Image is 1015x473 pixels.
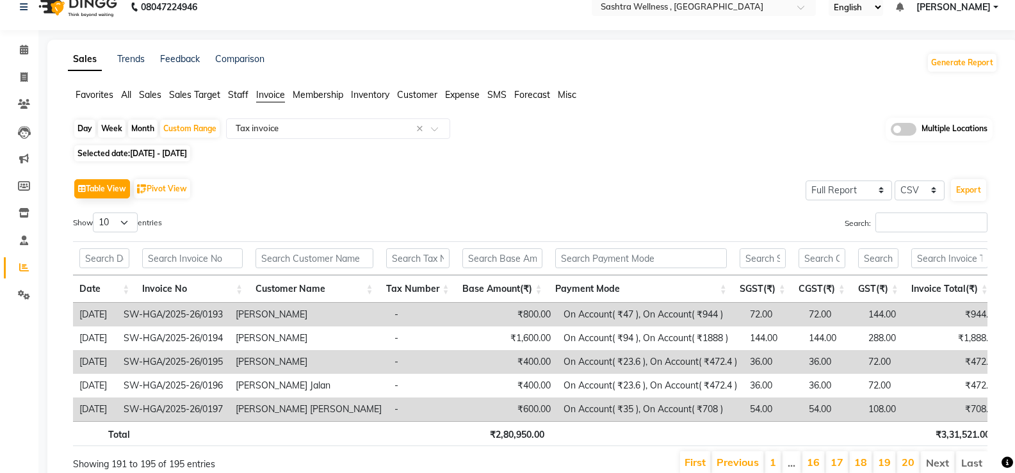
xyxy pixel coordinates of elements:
td: - [388,326,464,350]
td: [DATE] [73,350,117,374]
img: pivot.png [137,184,147,194]
td: 144.00 [743,326,802,350]
td: ₹800.00 [464,303,557,326]
th: GST(₹): activate to sort column ascending [852,275,905,303]
a: Feedback [160,53,200,65]
td: SW-HGA/2025-26/0195 [117,350,229,374]
a: 17 [831,456,843,469]
a: 20 [902,456,914,469]
td: ₹944.00 [915,303,1005,326]
input: Search Customer Name [256,248,373,268]
td: [PERSON_NAME] Jalan [229,374,388,397]
td: ₹400.00 [464,350,557,374]
a: Sales [68,48,102,71]
th: ₹2,80,950.00 [458,421,551,446]
td: - [388,350,464,374]
th: ₹3,31,521.00 [908,421,996,446]
span: Membership [293,89,343,100]
td: ₹472.00 [915,350,1005,374]
td: SW-HGA/2025-26/0193 [117,303,229,326]
input: Search GST(₹) [858,248,898,268]
input: Search Invoice Total(₹) [911,248,988,268]
span: Inventory [351,89,389,100]
div: Month [128,120,158,138]
a: 19 [878,456,891,469]
span: Invoice [256,89,285,100]
input: Search Invoice No [142,248,243,268]
input: Search CGST(₹) [799,248,845,268]
th: Tax Number: activate to sort column ascending [380,275,456,303]
td: On Account( ₹35 ), On Account( ₹708 ) [557,397,743,421]
div: Custom Range [160,120,220,138]
div: Day [74,120,95,138]
td: On Account( ₹47 ), On Account( ₹944 ) [557,303,743,326]
td: ₹708.00 [915,397,1005,421]
a: 1 [770,456,776,469]
th: CGST(₹): activate to sort column ascending [792,275,852,303]
th: SGST(₹): activate to sort column ascending [733,275,792,303]
span: Misc [558,89,576,100]
span: Forecast [514,89,550,100]
td: 144.00 [802,326,862,350]
span: Multiple Locations [922,123,987,136]
td: [PERSON_NAME] [229,326,388,350]
td: SW-HGA/2025-26/0194 [117,326,229,350]
td: 144.00 [862,303,915,326]
a: Comparison [215,53,264,65]
input: Search SGST(₹) [740,248,786,268]
span: Staff [228,89,248,100]
a: 16 [807,456,820,469]
button: Export [951,179,986,201]
label: Show entries [73,212,162,232]
td: [DATE] [73,303,117,326]
td: On Account( ₹23.6 ), On Account( ₹472.4 ) [557,350,743,374]
input: Search Payment Mode [555,248,727,268]
input: Search: [875,212,987,232]
span: Selected date: [74,145,190,161]
td: 54.00 [802,397,862,421]
span: [DATE] - [DATE] [130,148,187,158]
td: On Account( ₹94 ), On Account( ₹1888 ) [557,326,743,350]
td: 72.00 [802,303,862,326]
div: Week [98,120,126,138]
a: Previous [717,456,759,469]
input: Search Date [79,248,129,268]
td: 72.00 [862,350,915,374]
td: 36.00 [743,350,802,374]
input: Search Base Amount(₹) [462,248,542,268]
td: [DATE] [73,326,117,350]
a: 18 [854,456,867,469]
td: 72.00 [862,374,915,397]
td: 36.00 [802,374,862,397]
td: ₹1,600.00 [464,326,557,350]
td: [DATE] [73,397,117,421]
td: SW-HGA/2025-26/0197 [117,397,229,421]
td: 54.00 [743,397,802,421]
button: Pivot View [134,179,190,198]
td: 72.00 [743,303,802,326]
button: Table View [74,179,130,198]
select: Showentries [93,212,138,232]
input: Search Tax Number [386,248,450,268]
th: Total [73,421,136,446]
td: - [388,303,464,326]
span: All [121,89,131,100]
td: [DATE] [73,374,117,397]
span: Sales [139,89,161,100]
span: SMS [487,89,507,100]
a: First [685,456,706,469]
label: Search: [845,212,987,232]
span: Customer [397,89,437,100]
a: Trends [117,53,145,65]
button: Generate Report [928,54,996,72]
td: - [388,374,464,397]
td: SW-HGA/2025-26/0196 [117,374,229,397]
th: Customer Name: activate to sort column ascending [249,275,380,303]
td: On Account( ₹23.6 ), On Account( ₹472.4 ) [557,374,743,397]
td: ₹1,888.00 [915,326,1005,350]
td: ₹400.00 [464,374,557,397]
span: Expense [445,89,480,100]
span: [PERSON_NAME] [916,1,991,14]
th: Invoice Total(₹): activate to sort column ascending [905,275,995,303]
td: ₹472.00 [915,374,1005,397]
